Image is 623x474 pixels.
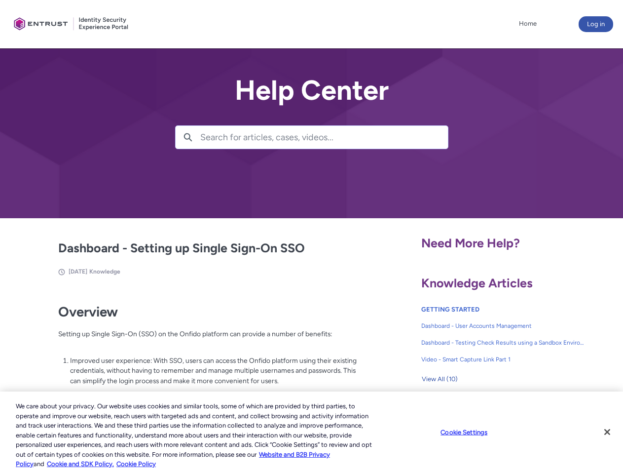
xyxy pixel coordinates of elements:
[69,268,87,275] span: [DATE]
[116,460,156,468] a: Cookie Policy
[516,16,539,31] a: Home
[421,321,585,330] span: Dashboard - User Accounts Management
[70,355,357,386] p: Improved user experience: With SSO, users can access the Onfido platform using their existing cre...
[421,317,585,334] a: Dashboard - User Accounts Management
[175,75,448,106] h2: Help Center
[58,329,357,349] p: Setting up Single Sign-On (SSO) on the Onfido platform can provide a number of benefits:
[89,267,120,276] li: Knowledge
[421,351,585,368] a: Video - Smart Capture Link Part 1
[421,355,585,364] span: Video - Smart Capture Link Part 1
[200,126,448,149] input: Search for articles, cases, videos...
[176,126,200,149] button: Search
[421,236,520,250] span: Need More Help?
[421,334,585,351] a: Dashboard - Testing Check Results using a Sandbox Environment
[579,16,613,32] button: Log in
[421,306,479,313] a: GETTING STARTED
[421,338,585,347] span: Dashboard - Testing Check Results using a Sandbox Environment
[421,371,458,387] button: View All (10)
[596,421,618,443] button: Close
[58,304,118,320] strong: Overview
[58,239,357,258] h2: Dashboard - Setting up Single Sign-On SSO
[16,401,374,469] div: We care about your privacy. Our website uses cookies and similar tools, some of which are provide...
[422,372,458,387] span: View All (10)
[421,276,533,290] span: Knowledge Articles
[47,460,114,468] a: Cookie and SDK Policy.
[433,422,495,442] button: Cookie Settings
